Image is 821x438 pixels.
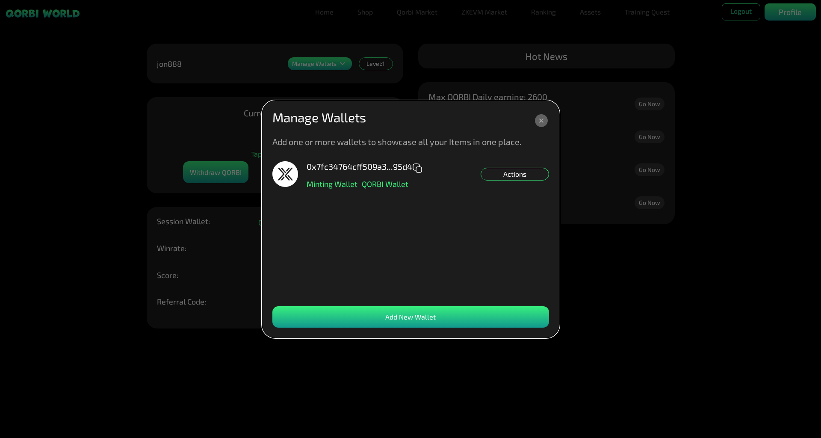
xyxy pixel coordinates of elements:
[272,137,522,146] p: Add one or more wallets to showcase all your Items in one place.
[362,180,408,188] p: QORBI Wallet
[272,111,366,124] p: Manage Wallets
[481,168,549,181] div: Actions
[272,306,549,328] div: Add New Wallet
[307,160,422,173] p: 0x7fc34764cff509a3...95d4
[307,180,357,188] p: Minting Wallet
